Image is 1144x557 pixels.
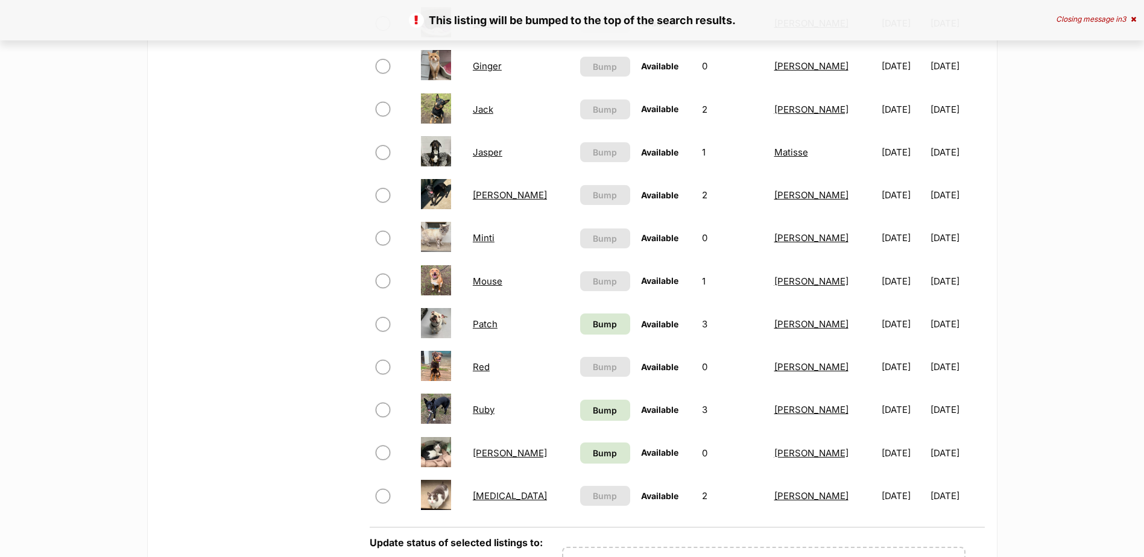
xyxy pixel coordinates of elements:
[593,275,617,288] span: Bump
[697,260,768,302] td: 1
[641,447,678,458] span: Available
[877,45,929,87] td: [DATE]
[697,303,768,345] td: 3
[473,104,493,115] a: Jack
[580,313,630,335] a: Bump
[931,389,983,430] td: [DATE]
[877,260,929,302] td: [DATE]
[370,537,543,549] label: Update status of selected listings to:
[580,486,630,506] button: Bump
[931,131,983,173] td: [DATE]
[877,303,929,345] td: [DATE]
[877,174,929,216] td: [DATE]
[697,45,768,87] td: 0
[473,189,547,201] a: [PERSON_NAME]
[641,61,678,71] span: Available
[593,447,617,459] span: Bump
[593,360,617,373] span: Bump
[641,233,678,243] span: Available
[931,346,983,388] td: [DATE]
[774,404,849,415] a: [PERSON_NAME]
[641,104,678,114] span: Available
[774,275,849,287] a: [PERSON_NAME]
[774,146,808,158] a: Matisse
[774,447,849,459] a: [PERSON_NAME]
[593,189,617,201] span: Bump
[593,404,617,417] span: Bump
[1056,15,1136,24] div: Closing message in
[593,60,617,73] span: Bump
[877,475,929,517] td: [DATE]
[593,146,617,159] span: Bump
[931,432,983,474] td: [DATE]
[580,400,630,421] a: Bump
[473,275,502,287] a: Mouse
[473,490,547,502] a: [MEDICAL_DATA]
[877,217,929,259] td: [DATE]
[877,89,929,130] td: [DATE]
[12,12,1132,28] p: This listing will be bumped to the top of the search results.
[593,318,617,330] span: Bump
[697,389,768,430] td: 3
[473,60,502,72] a: Ginger
[931,475,983,517] td: [DATE]
[593,489,617,502] span: Bump
[697,432,768,474] td: 0
[641,275,678,286] span: Available
[931,260,983,302] td: [DATE]
[931,45,983,87] td: [DATE]
[580,271,630,291] button: Bump
[697,131,768,173] td: 1
[473,318,498,330] a: Patch
[641,147,678,157] span: Available
[473,361,490,373] a: Red
[774,232,849,244] a: [PERSON_NAME]
[931,174,983,216] td: [DATE]
[877,346,929,388] td: [DATE]
[697,174,768,216] td: 2
[641,404,678,415] span: Available
[877,131,929,173] td: [DATE]
[641,190,678,200] span: Available
[580,357,630,377] button: Bump
[931,217,983,259] td: [DATE]
[473,146,502,158] a: Jasper
[774,318,849,330] a: [PERSON_NAME]
[697,217,768,259] td: 0
[580,228,630,248] button: Bump
[931,89,983,130] td: [DATE]
[580,142,630,162] button: Bump
[931,303,983,345] td: [DATE]
[580,442,630,464] a: Bump
[877,432,929,474] td: [DATE]
[641,362,678,372] span: Available
[774,361,849,373] a: [PERSON_NAME]
[580,99,630,119] button: Bump
[697,346,768,388] td: 0
[877,389,929,430] td: [DATE]
[580,185,630,205] button: Bump
[1122,14,1126,24] span: 3
[774,104,849,115] a: [PERSON_NAME]
[593,103,617,116] span: Bump
[697,475,768,517] td: 2
[473,447,547,459] a: [PERSON_NAME]
[593,232,617,245] span: Bump
[774,60,849,72] a: [PERSON_NAME]
[580,57,630,77] button: Bump
[774,189,849,201] a: [PERSON_NAME]
[774,490,849,502] a: [PERSON_NAME]
[641,491,678,501] span: Available
[473,232,495,244] a: Minti
[641,319,678,329] span: Available
[697,89,768,130] td: 2
[473,404,495,415] a: Ruby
